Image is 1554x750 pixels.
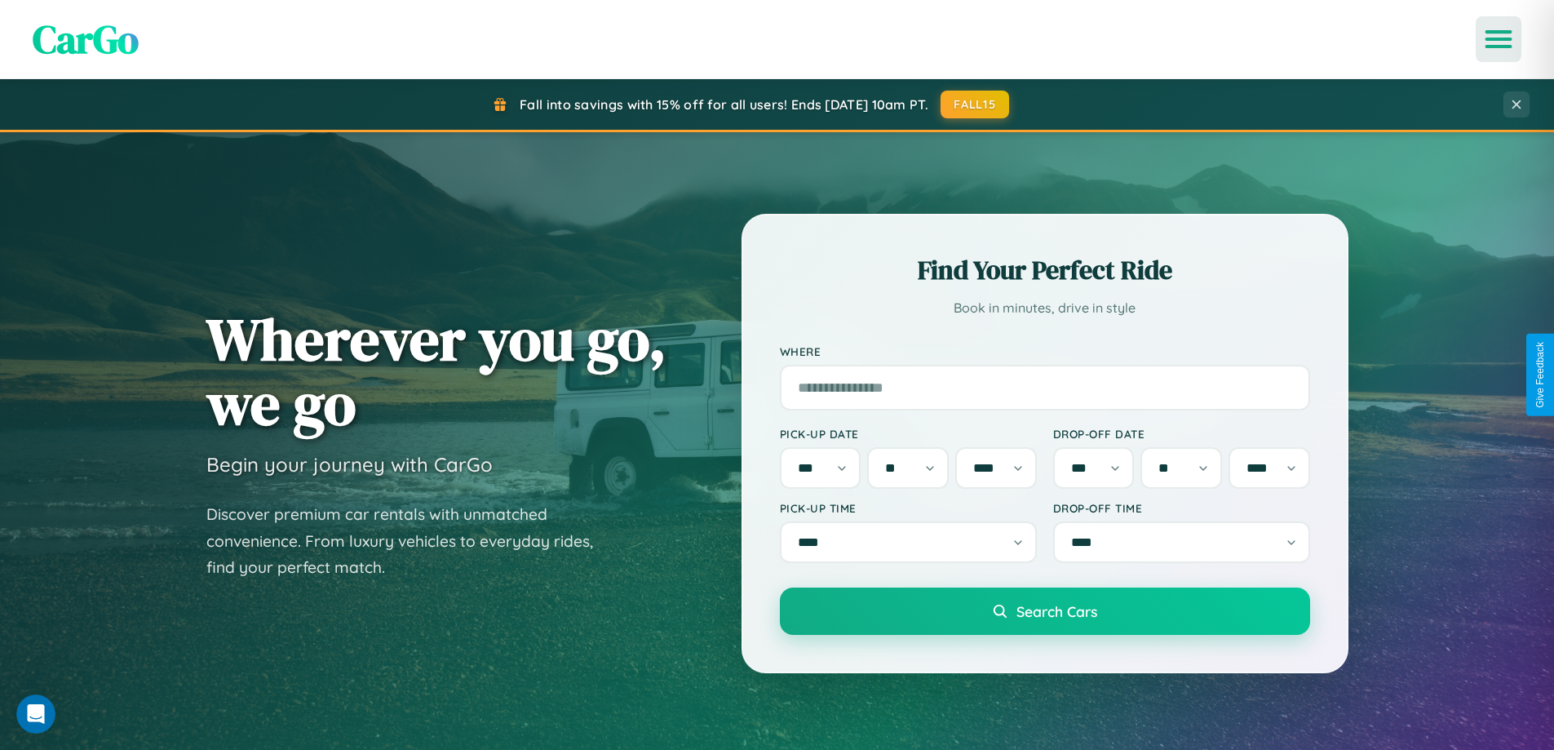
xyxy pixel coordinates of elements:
[1016,602,1097,620] span: Search Cars
[941,91,1009,118] button: FALL15
[1476,16,1521,62] button: Open menu
[1053,501,1310,515] label: Drop-off Time
[780,501,1037,515] label: Pick-up Time
[780,344,1310,358] label: Where
[16,695,55,734] iframe: Intercom live chat
[780,252,1310,288] h2: Find Your Perfect Ride
[780,588,1310,635] button: Search Cars
[780,427,1037,441] label: Pick-up Date
[780,296,1310,320] p: Book in minutes, drive in style
[206,452,493,477] h3: Begin your journey with CarGo
[206,307,666,436] h1: Wherever you go, we go
[206,501,614,581] p: Discover premium car rentals with unmatched convenience. From luxury vehicles to everyday rides, ...
[1534,342,1546,408] div: Give Feedback
[520,96,928,113] span: Fall into savings with 15% off for all users! Ends [DATE] 10am PT.
[33,12,139,66] span: CarGo
[1053,427,1310,441] label: Drop-off Date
